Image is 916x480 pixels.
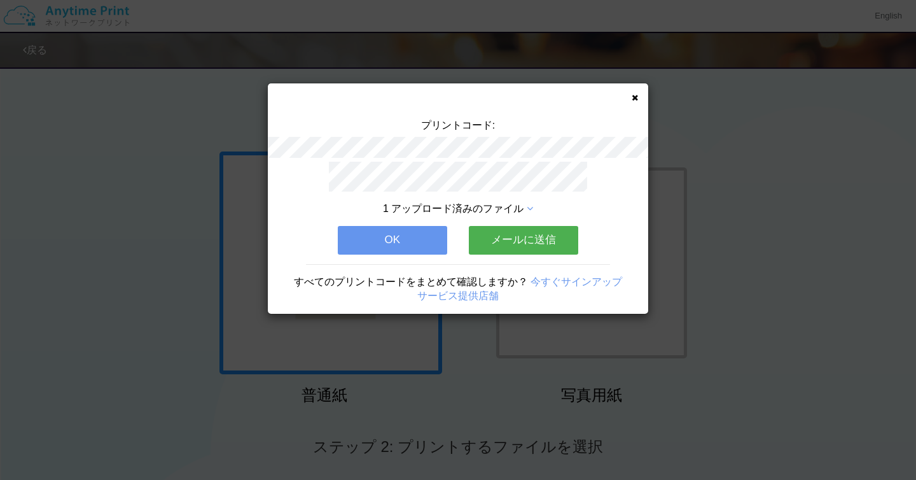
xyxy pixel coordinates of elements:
button: OK [338,226,447,254]
button: メールに送信 [469,226,578,254]
a: 今すぐサインアップ [531,276,622,287]
a: サービス提供店舗 [417,290,499,301]
span: すべてのプリントコードをまとめて確認しますか？ [294,276,528,287]
span: 1 アップロード済みのファイル [383,203,524,214]
span: プリントコード: [421,120,495,131]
